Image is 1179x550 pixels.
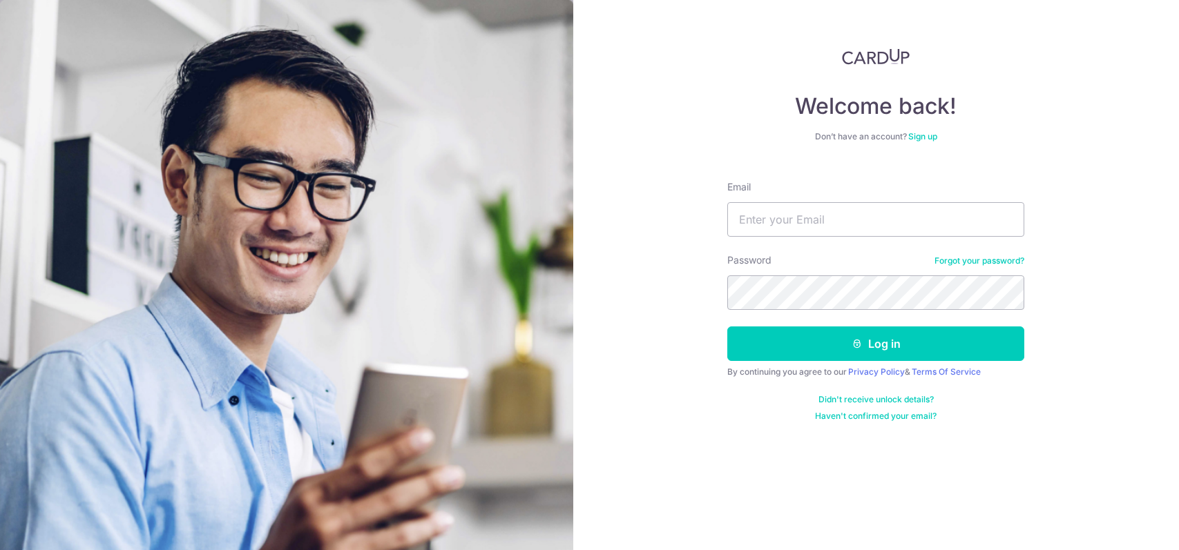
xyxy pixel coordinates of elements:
a: Didn't receive unlock details? [818,394,934,405]
label: Password [727,253,771,267]
h4: Welcome back! [727,92,1024,120]
div: Don’t have an account? [727,131,1024,142]
a: Sign up [908,131,937,141]
label: Email [727,180,751,194]
a: Terms Of Service [912,366,981,377]
button: Log in [727,326,1024,361]
a: Forgot your password? [934,255,1024,266]
div: By continuing you agree to our & [727,366,1024,377]
a: Privacy Policy [848,366,905,377]
a: Haven't confirmed your email? [815,411,937,422]
input: Enter your Email [727,202,1024,237]
img: CardUp Logo [842,48,910,65]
